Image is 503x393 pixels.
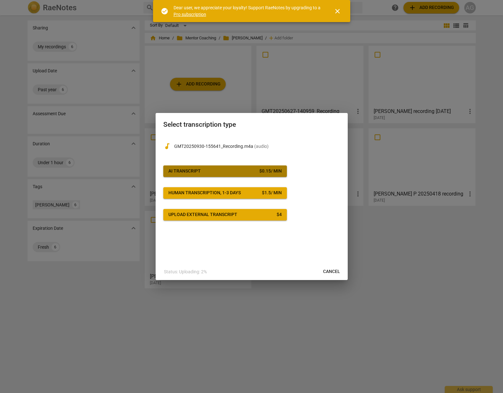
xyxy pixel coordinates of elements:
h2: Select transcription type [163,121,340,129]
div: Human transcription, 1-3 days [168,190,241,196]
button: AI Transcript$0.15/ min [163,165,287,177]
span: Cancel [323,269,340,275]
div: Dear user, we appreciate your loyalty! Support RaeNotes by upgrading to a [174,4,322,18]
span: check_circle [161,7,168,15]
span: close [334,7,341,15]
div: Upload external transcript [168,212,237,218]
span: audiotrack [163,142,171,150]
button: Cancel [318,266,345,277]
p: Status: Uploading: 2% [164,269,207,275]
div: $ 1.5 / min [262,190,282,196]
div: $ 0.15 / min [259,168,282,174]
span: ( audio ) [254,144,269,149]
button: Close [330,4,345,19]
button: Human transcription, 1-3 days$1.5/ min [163,187,287,199]
div: $ 4 [277,212,282,218]
button: Upload external transcript$4 [163,209,287,221]
a: Pro subscription [174,12,206,17]
div: AI Transcript [168,168,201,174]
p: GMT20250930-155641_Recording.m4a(audio) [174,143,340,150]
